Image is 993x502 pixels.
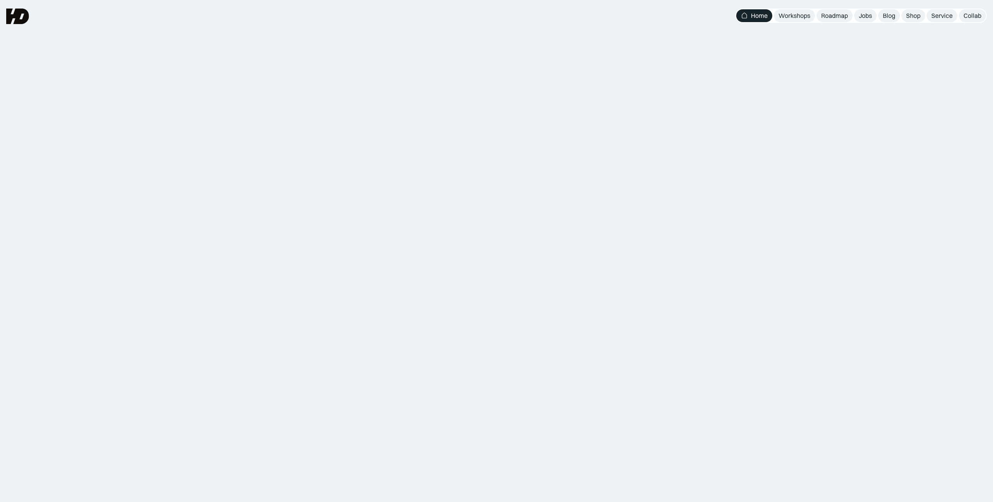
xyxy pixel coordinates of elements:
[927,9,957,22] a: Service
[854,9,877,22] a: Jobs
[878,9,900,22] a: Blog
[821,12,848,20] div: Roadmap
[774,9,815,22] a: Workshops
[778,12,810,20] div: Workshops
[906,12,920,20] div: Shop
[959,9,986,22] a: Collab
[964,12,981,20] div: Collab
[817,9,853,22] a: Roadmap
[751,12,768,20] div: Home
[859,12,872,20] div: Jobs
[736,9,772,22] a: Home
[901,9,925,22] a: Shop
[931,12,953,20] div: Service
[883,12,895,20] div: Blog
